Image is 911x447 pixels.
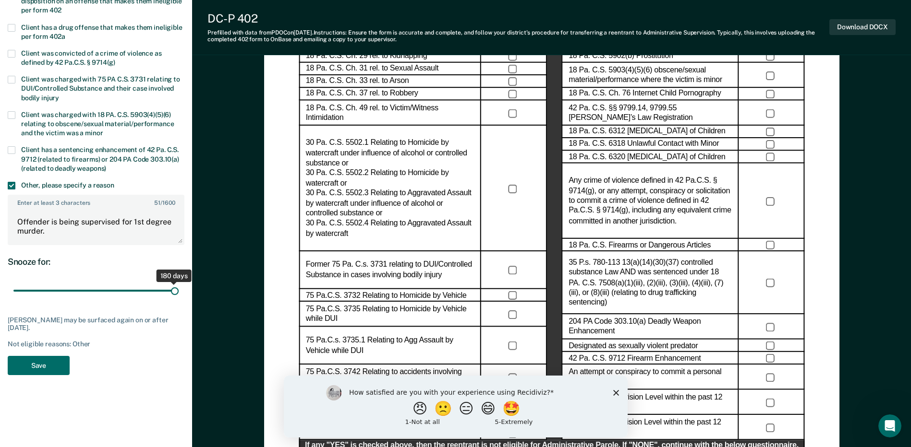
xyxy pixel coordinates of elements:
div: 180 days [157,270,192,282]
label: 18 Pa. C.S. 5902(b) Prostitution [569,51,673,61]
label: 18 Pa. C.S. Ch. 76 Internet Child Pornography [569,89,721,99]
div: Snooze for: [8,257,184,267]
iframe: Survey by Kim from Recidiviz [284,376,628,437]
button: Download DOCX [829,19,896,35]
label: Former 75 Pa. C.s. 3731 relating to DUI/Controlled Substance in cases involving bodily injury [305,260,474,280]
div: Prefilled with data from PDOC on [DATE] . Instructions: Ensure the form is accurate and complete,... [207,29,829,43]
label: 75 Pa.C.S. 3742 Relating to accidents involving death or personal injury [305,367,474,387]
label: Maximum Supervision Level within the past 12 months [569,417,732,437]
label: Named in a PFA Order (or history of PFAs) [305,429,446,439]
button: Save [8,356,70,376]
span: Other, please specify a reason [21,181,114,189]
label: Designated as sexually violent predator [569,341,698,351]
label: 18 Pa. C.S. Ch. 49 rel. to Victim/Witness Intimidation [305,103,474,123]
textarea: Offender is being supervised for 1st degree murder. [9,209,183,244]
label: 18 Pa. C.S. 6320 [MEDICAL_DATA] of Children [569,152,725,162]
label: Enter at least 3 characters [9,196,183,206]
label: 75 Pa.C.S. 3735 Relating to Homicide by Vehicle while DUI [305,304,474,324]
label: 18 Pa. C.S. Ch. 31 rel. to Sexual Assault [305,64,438,74]
label: 18 Pa. C.S. 5903(4)(5)(6) obscene/sexual material/performance where the victim is minor [569,65,732,85]
label: Any crime of violence defined in 42 Pa.C.S. § 9714(g), or any attempt, conspiracy or solicitation... [569,176,732,226]
label: An attempt or conspiracy to commit a personal injury crime [569,367,732,387]
span: Client was charged with 18 PA. C.S. 5903(4)(5)(6) relating to obscene/sexual material/performance... [21,111,174,137]
div: [PERSON_NAME] may be surfaced again on or after [DATE]. [8,316,184,332]
span: / 1600 [154,200,175,206]
label: Enhanced Supervision Level within the past 12 months [569,392,732,412]
iframe: Intercom live chat [878,414,901,437]
span: Client was charged with 75 PA C.S. 3731 relating to DUI/Controlled Substance and their case invol... [21,75,180,101]
label: 18 Pa. C.S. 6312 [MEDICAL_DATA] of Children [569,127,725,137]
span: 51 [154,200,160,206]
label: 75 Pa.C.S. 3732 Relating to Homicide by Vehicle [305,290,466,300]
label: 18 Pa. C.S. Ch. 33 rel. to Arson [305,76,409,86]
label: 18 Pa. C.S. 6318 Unlawful Contact with Minor [569,140,719,150]
label: 18 Pa. C.S. Ch. 29 rel. to Kidnapping [305,51,427,61]
label: 204 PA Code 303.10(a) Deadly Weapon Enhancement [569,317,732,337]
label: 18 Pa. C.S. Firearms or Dangerous Articles [569,240,711,250]
span: Client has a drug offense that makes them ineligible per form 402a [21,24,182,40]
span: Client was convicted of a crime of violence as defined by 42 Pa.C.S. § 9714(g) [21,49,162,66]
label: 35 P.s. 780-113 13(a)(14)(30)(37) controlled substance Law AND was sentenced under 18 PA. C.S. 75... [569,258,732,308]
div: DC-P 402 [207,12,829,25]
label: 30 Pa. C.S. 5502.1 Relating to Homicide by watercraft under influence of alcohol or controlled su... [305,138,474,239]
label: 18 Pa. C.S. Ch. 37 rel. to Robbery [305,89,418,99]
label: 42 Pa. C.S. 9712 Firearm Enhancement [569,353,701,364]
div: Not eligible reasons: Other [8,340,184,348]
span: Client has a sentencing enhancement of 42 Pa. C.S. 9712 (related to firearms) or 204 PA Code 303.... [21,146,179,172]
label: 75 Pa.C.s. 3735.1 Relating to Agg Assault by Vehicle while DUI [305,336,474,356]
label: 42 Pa. C.S. §§ 9799.14, 9799.55 [PERSON_NAME]’s Law Registration [569,103,732,123]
